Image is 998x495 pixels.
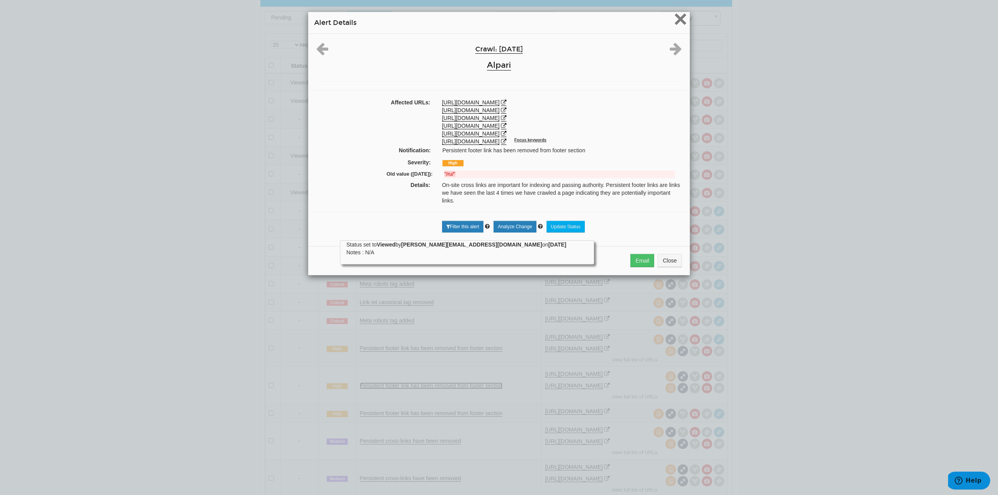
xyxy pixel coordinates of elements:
[674,6,687,32] span: ×
[442,138,500,145] a: [URL][DOMAIN_NAME]
[442,107,500,114] a: [URL][DOMAIN_NAME]
[401,241,542,248] strong: [PERSON_NAME][EMAIL_ADDRESS][DOMAIN_NAME]
[442,123,500,129] a: [URL][DOMAIN_NAME]
[548,241,566,248] strong: [DATE]
[444,171,455,177] strong: "/ru/"
[494,221,536,233] a: Analyze Change
[674,12,687,28] button: Close
[442,130,500,137] a: [URL][DOMAIN_NAME]
[514,137,546,142] sup: Focus keywords
[314,18,684,28] h4: Alert Details
[310,99,436,106] label: Affected URLs:
[442,115,500,122] a: [URL][DOMAIN_NAME]
[311,159,437,166] label: Severity:
[670,49,682,55] a: Next alert
[475,45,523,54] a: Crawl: [DATE]
[316,49,328,55] a: Previous alert
[442,221,483,233] a: Filter this alert
[311,146,437,154] label: Notification:
[948,472,990,491] iframe: Opens a widget where you can find more information
[487,60,511,70] a: Alpari
[310,181,436,189] label: Details:
[442,160,464,166] span: High
[377,241,395,248] strong: Viewed
[630,254,654,267] button: Email
[442,99,500,106] a: [URL][DOMAIN_NAME]
[437,146,687,154] div: Persistent footer link has been removed from footer section
[317,171,439,178] label: Old value ([DATE]):
[658,254,682,267] button: Close
[547,221,585,233] a: Update Status
[346,241,588,256] div: Status set to by on Notes : N/A
[436,181,688,204] div: On-site cross links are important for indexing and passing authority. Persistent footer links are...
